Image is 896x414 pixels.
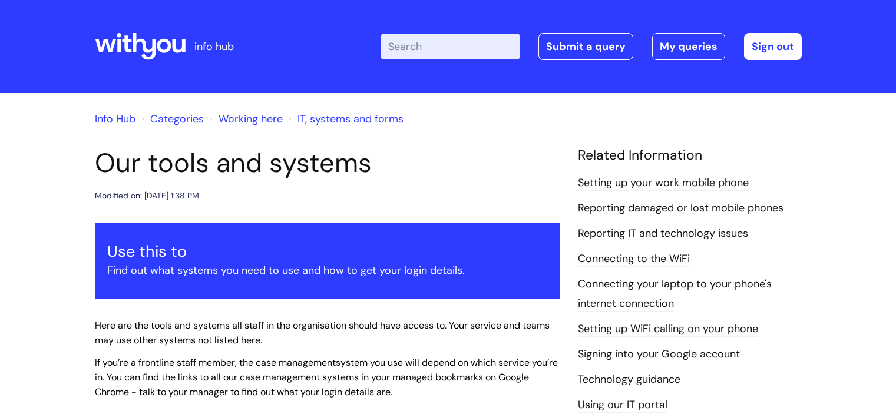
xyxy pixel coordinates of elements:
li: Working here [207,110,283,128]
span: If you’re a frontline staff member, the case management [95,356,336,369]
a: Connecting your laptop to your phone's internet connection [578,277,772,311]
a: Connecting to the WiFi [578,251,690,267]
a: Using our IT portal [578,398,667,413]
a: IT, systems and forms [297,112,404,126]
p: Find out what systems you need to use and how to get your login details. [107,261,548,280]
a: Info Hub [95,112,135,126]
h4: Related Information [578,147,802,164]
h3: Use this to [107,242,548,261]
a: Reporting damaged or lost mobile phones [578,201,783,216]
a: Sign out [744,33,802,60]
a: Technology guidance [578,372,680,387]
input: Search [381,34,520,59]
p: info hub [194,37,234,56]
a: Submit a query [538,33,633,60]
div: | - [381,33,802,60]
li: IT, systems and forms [286,110,404,128]
span: system you use will depend on which service you’re in. You can find the links to all our case man... [95,356,558,398]
li: Solution home [138,110,204,128]
div: Modified on: [DATE] 1:38 PM [95,188,199,203]
a: My queries [652,33,725,60]
span: Here are the tools and systems all staff in the organisation should have access to. Your service ... [95,319,550,346]
a: Categories [150,112,204,126]
a: Setting up your work mobile phone [578,175,749,191]
a: Setting up WiFi calling on your phone [578,322,758,337]
a: Working here [219,112,283,126]
a: Signing into your Google account [578,347,740,362]
a: Reporting IT and technology issues [578,226,748,241]
h1: Our tools and systems [95,147,560,179]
